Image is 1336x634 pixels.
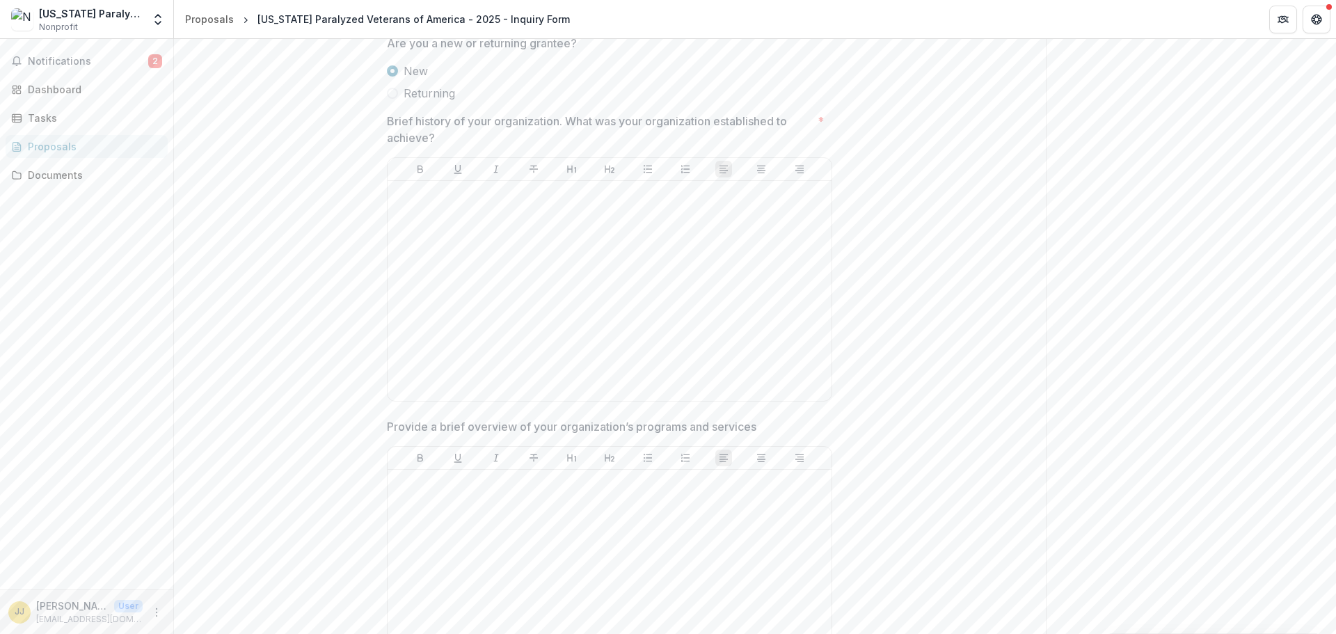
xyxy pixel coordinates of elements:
button: Notifications2 [6,50,168,72]
button: Get Help [1303,6,1330,33]
button: Underline [450,450,466,466]
button: Align Center [753,161,770,177]
div: [US_STATE] Paralyzed Veterans of America [39,6,143,21]
button: Bullet List [639,161,656,177]
div: Documents [28,168,157,182]
button: Italicize [488,450,504,466]
button: More [148,604,165,621]
button: Align Left [715,450,732,466]
button: Heading 1 [564,161,580,177]
a: Proposals [6,135,168,158]
span: Returning [404,85,455,102]
p: Brief history of your organization. What was your organization established to achieve? [387,113,812,146]
div: [US_STATE] Paralyzed Veterans of America - 2025 - Inquiry Form [257,12,570,26]
p: Are you a new or returning grantee? [387,35,577,51]
a: Proposals [180,9,239,29]
button: Open entity switcher [148,6,168,33]
p: [EMAIL_ADDRESS][DOMAIN_NAME] [36,613,143,626]
span: Notifications [28,56,148,68]
button: Bold [412,161,429,177]
img: Nevada Paralyzed Veterans of America [11,8,33,31]
button: Italicize [488,161,504,177]
div: Proposals [28,139,157,154]
button: Align Right [791,450,808,466]
a: Tasks [6,106,168,129]
nav: breadcrumb [180,9,575,29]
button: Underline [450,161,466,177]
span: 2 [148,54,162,68]
button: Bold [412,450,429,466]
span: New [404,63,428,79]
button: Align Right [791,161,808,177]
p: Provide a brief overview of your organization’s programs and services [387,418,756,435]
p: User [114,600,143,612]
button: Strike [525,161,542,177]
div: Julie Johnson [15,608,24,617]
p: [PERSON_NAME] [36,599,109,613]
button: Heading 2 [601,161,618,177]
div: Tasks [28,111,157,125]
button: Bullet List [639,450,656,466]
button: Heading 1 [564,450,580,466]
span: Nonprofit [39,21,78,33]
button: Heading 2 [601,450,618,466]
button: Strike [525,450,542,466]
div: Dashboard [28,82,157,97]
button: Ordered List [677,450,694,466]
button: Ordered List [677,161,694,177]
button: Align Center [753,450,770,466]
div: Proposals [185,12,234,26]
a: Documents [6,164,168,187]
a: Dashboard [6,78,168,101]
button: Align Left [715,161,732,177]
button: Partners [1269,6,1297,33]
